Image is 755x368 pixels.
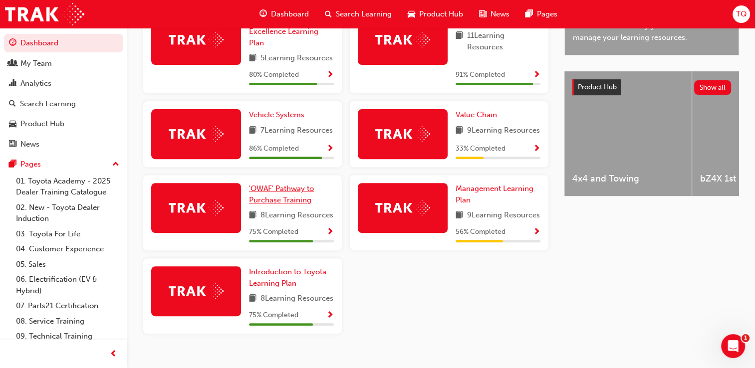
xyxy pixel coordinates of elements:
[249,266,334,289] a: Introduction to Toyota Learning Plan
[4,34,123,52] a: Dashboard
[537,8,557,20] span: Pages
[9,59,16,68] span: people-icon
[375,200,430,215] img: Trak
[375,126,430,142] img: Trak
[12,314,123,329] a: 08. Service Training
[471,4,517,24] a: news-iconNews
[249,69,299,81] span: 80 % Completed
[260,209,333,222] span: 8 Learning Resources
[375,32,430,47] img: Trak
[260,125,333,137] span: 7 Learning Resources
[336,8,392,20] span: Search Learning
[578,83,617,91] span: Product Hub
[249,109,308,121] a: Vehicle Systems
[456,209,463,222] span: book-icon
[260,293,333,305] span: 8 Learning Resources
[20,139,39,150] div: News
[467,30,540,52] span: 11 Learning Resources
[467,209,540,222] span: 9 Learning Resources
[456,30,463,52] span: book-icon
[742,334,750,342] span: 1
[9,160,16,169] span: pages-icon
[456,125,463,137] span: book-icon
[533,226,540,238] button: Show Progress
[112,158,119,171] span: up-icon
[20,58,52,69] div: My Team
[249,143,299,155] span: 86 % Completed
[20,98,76,110] div: Search Learning
[252,4,317,24] a: guage-iconDashboard
[12,272,123,298] a: 06. Electrification (EV & Hybrid)
[4,155,123,174] button: Pages
[326,71,334,80] span: Show Progress
[249,16,318,47] span: 2025 Used Vehicle Excellence Learning Plan
[249,267,326,288] span: Introduction to Toyota Learning Plan
[20,118,64,130] div: Product Hub
[419,8,463,20] span: Product Hub
[271,8,309,20] span: Dashboard
[169,32,224,47] img: Trak
[467,125,540,137] span: 9 Learning Resources
[491,8,509,20] span: News
[326,309,334,322] button: Show Progress
[456,69,505,81] span: 91 % Completed
[533,71,540,80] span: Show Progress
[533,69,540,81] button: Show Progress
[12,329,123,344] a: 09. Technical Training
[12,174,123,200] a: 01. Toyota Academy - 2025 Dealer Training Catalogue
[9,120,16,129] span: car-icon
[326,143,334,155] button: Show Progress
[573,20,731,43] span: Revolutionise the way you access and manage your learning resources.
[325,8,332,20] span: search-icon
[9,140,16,149] span: news-icon
[326,69,334,81] button: Show Progress
[249,293,256,305] span: book-icon
[533,228,540,237] span: Show Progress
[169,126,224,142] img: Trak
[456,110,497,119] span: Value Chain
[721,334,745,358] iframe: Intercom live chat
[533,143,540,155] button: Show Progress
[12,257,123,272] a: 05. Sales
[249,52,256,65] span: book-icon
[525,8,533,20] span: pages-icon
[12,241,123,257] a: 04. Customer Experience
[479,8,487,20] span: news-icon
[326,145,334,154] span: Show Progress
[736,8,747,20] span: TQ
[4,32,123,155] button: DashboardMy TeamAnalyticsSearch LearningProduct HubNews
[456,109,501,121] a: Value Chain
[456,143,505,155] span: 33 % Completed
[326,226,334,238] button: Show Progress
[20,78,51,89] div: Analytics
[20,159,41,170] div: Pages
[572,173,684,184] span: 4x4 and Towing
[12,226,123,242] a: 03. Toyota For Life
[249,209,256,222] span: book-icon
[326,311,334,320] span: Show Progress
[4,95,123,113] a: Search Learning
[456,184,533,204] span: Management Learning Plan
[326,228,334,237] span: Show Progress
[5,3,84,25] img: Trak
[110,348,117,361] span: prev-icon
[564,71,692,196] a: 4x4 and Towing
[249,310,298,321] span: 75 % Completed
[4,74,123,93] a: Analytics
[456,183,540,205] a: Management Learning Plan
[733,5,750,23] button: TQ
[456,226,505,238] span: 56 % Completed
[249,183,334,205] a: 'OWAF' Pathway to Purchase Training
[12,200,123,226] a: 02. New - Toyota Dealer Induction
[517,4,565,24] a: pages-iconPages
[694,80,732,95] button: Show all
[4,115,123,133] a: Product Hub
[9,79,16,88] span: chart-icon
[9,100,16,109] span: search-icon
[4,135,123,154] a: News
[249,184,314,204] span: 'OWAF' Pathway to Purchase Training
[260,52,333,65] span: 5 Learning Resources
[249,226,298,238] span: 75 % Completed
